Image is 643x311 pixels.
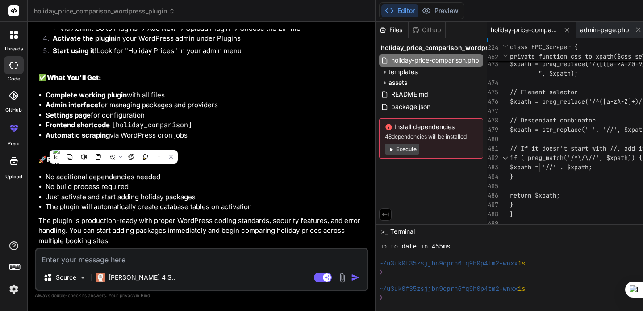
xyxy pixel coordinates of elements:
div: 474 [487,78,498,88]
strong: Activate the plugin [53,34,115,42]
li: No additional dependencies needed [46,172,367,182]
strong: Complete working plugin [46,91,127,99]
button: Editor [381,4,418,17]
div: Click to collapse the range. [499,153,511,163]
span: holiday_price_comparison_wordpress_plugin [34,7,175,16]
strong: Automatic scraping [46,131,110,139]
span: ❯ [379,268,383,277]
li: with all files [46,90,367,101]
strong: Start using it! [53,46,97,55]
img: attachment [337,273,347,283]
div: 477 [487,106,498,116]
span: if (!preg_match('/^\/\//', $xpath)) { [510,154,642,162]
strong: Ready to Use: [47,155,93,164]
strong: Settings page [46,111,91,119]
span: >_ [381,227,388,236]
span: ", $xpath); [539,69,578,77]
h2: 🚀 [38,155,367,165]
span: Install dependencies [385,122,477,131]
span: return $xpath; [510,191,560,199]
label: threads [4,45,23,53]
span: } [510,201,514,209]
strong: What You'll Get: [47,73,101,82]
li: The plugin will automatically create database tables on activation [46,202,367,212]
li: via WordPress cron jobs [46,130,367,141]
code: [holiday_comparison] [112,121,192,130]
strong: Admin interface [46,101,98,109]
span: Terminal [390,227,415,236]
span: package.json [390,101,431,112]
div: 479 [487,125,498,134]
li: for configuration [46,110,367,121]
img: settings [6,282,21,297]
div: 478 [487,116,498,125]
span: $xpath = '//' . $xpath; [510,163,592,171]
div: 484 [487,172,498,181]
div: 482 [487,153,498,163]
h2: ✅ [38,73,367,83]
img: Pick Models [79,274,87,282]
span: 462 [487,52,498,62]
div: 483 [487,163,498,172]
span: holiday-price-comparison.php [491,25,558,34]
div: 489 [487,219,498,228]
strong: Frontend shortcode [46,121,110,129]
img: icon [351,273,360,282]
p: The plugin is production-ready with proper WordPress coding standards, security features, and err... [38,216,367,246]
label: prem [8,140,20,147]
span: ~/u3uk0f35zsjjbn9cprh6fq9h0p4tm2-wnxx [379,285,518,294]
span: } [510,210,514,218]
span: 48 dependencies will be installed [385,133,477,140]
div: 486 [487,191,498,200]
span: ❯ [379,294,383,302]
label: GitHub [5,106,22,114]
label: code [8,75,20,83]
span: 1s [518,260,526,268]
p: [PERSON_NAME] 4 S.. [109,273,175,282]
span: ~/u3uk0f35zsjjbn9cprh6fq9h0p4tm2-wnxx [379,260,518,268]
span: templates [388,67,418,76]
div: 476 [487,97,498,106]
label: Upload [5,173,22,181]
div: 480 [487,134,498,144]
div: 481 [487,144,498,153]
div: 475 [487,88,498,97]
span: up to date in 455ms [379,243,450,251]
span: holiday-price-comparison.php [390,55,480,66]
li: Just activate and start adding holiday packages [46,192,367,202]
div: Github [409,25,445,34]
div: 485 [487,181,498,191]
span: 224 [487,43,498,52]
span: assets [388,78,407,87]
div: 473 [487,59,498,69]
span: README.md [390,89,429,100]
p: Source [56,273,76,282]
div: 488 [487,210,498,219]
p: Always double-check its answers. Your in Bind [35,291,368,300]
span: privacy [120,293,136,298]
span: holiday_price_comparison_wordpress_plugin [381,43,522,52]
span: } [510,172,514,181]
div: 487 [487,200,498,210]
div: Files [376,25,408,34]
img: Claude 4 Sonnet [96,273,105,282]
button: Execute [385,144,419,155]
li: in your WordPress admin under Plugins [46,34,367,46]
li: No build process required [46,182,367,192]
button: Preview [418,4,462,17]
li: Via Admin: Go to Plugins → Add New → Upload Plugin → Choose the ZIP file [60,24,367,34]
span: admin-page.php [580,25,629,34]
span: // Element selector [510,88,578,96]
span: class HPC_Scraper { [510,43,578,51]
li: for managing packages and providers [46,100,367,110]
span: // Descendant combinator [510,116,596,124]
li: Look for "Holiday Prices" in your admin menu [46,46,367,59]
span: 1s [518,285,526,294]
